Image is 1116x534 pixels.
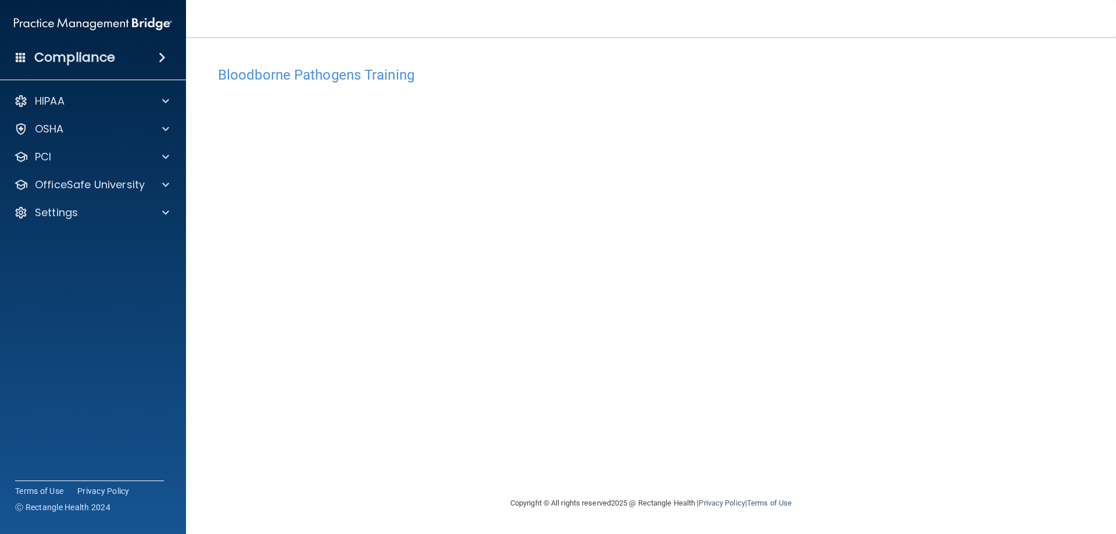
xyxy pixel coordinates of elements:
[14,178,169,192] a: OfficeSafe University
[439,485,863,522] div: Copyright © All rights reserved 2025 @ Rectangle Health | |
[14,122,169,136] a: OSHA
[15,485,63,497] a: Terms of Use
[699,499,745,507] a: Privacy Policy
[218,67,1084,83] h4: Bloodborne Pathogens Training
[14,150,169,164] a: PCI
[35,178,145,192] p: OfficeSafe University
[747,499,792,507] a: Terms of Use
[218,89,1084,446] iframe: bbp
[35,150,51,164] p: PCI
[35,206,78,220] p: Settings
[14,206,169,220] a: Settings
[34,49,115,66] h4: Compliance
[14,94,169,108] a: HIPAA
[35,122,64,136] p: OSHA
[15,501,110,513] span: Ⓒ Rectangle Health 2024
[77,485,130,497] a: Privacy Policy
[14,12,172,35] img: PMB logo
[35,94,65,108] p: HIPAA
